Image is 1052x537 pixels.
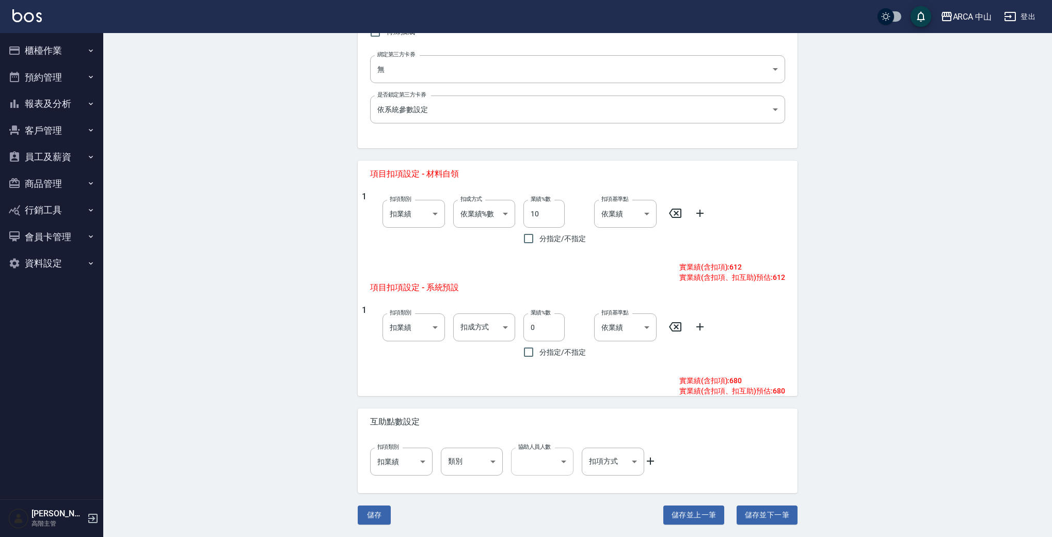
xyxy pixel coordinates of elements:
h6: 實業績(含扣項、扣互助)預估: 680 [679,386,785,396]
h5: [PERSON_NAME] [31,509,84,519]
button: 商品管理 [4,170,99,197]
img: Person [8,508,29,529]
div: 扣業績 [370,448,433,476]
label: 扣項類別 [377,443,399,451]
button: 客戶管理 [4,117,99,144]
button: 行銷工具 [4,197,99,224]
p: 高階主管 [31,519,84,528]
label: 扣成方式 [460,195,482,203]
h6: 實業績(含扣項): 680 [679,375,785,386]
button: 儲存並上一筆 [663,506,724,525]
button: save [911,6,931,27]
button: 預約管理 [4,64,99,91]
label: 扣項類別 [390,309,411,317]
label: 扣項基準點 [601,309,628,317]
label: 是否鎖定第三方卡券 [377,91,426,99]
div: 依業績 [594,313,657,341]
label: 協助人員人數 [518,443,551,451]
button: 儲存 [358,506,391,525]
button: 員工及薪資 [4,144,99,170]
span: 項目扣項設定 - 系統預設 [370,282,667,293]
span: 項目扣項設定 - 材料自領 [370,169,785,179]
button: 登出 [1000,7,1040,26]
label: 業績%數 [531,309,551,317]
button: 會員卡管理 [4,224,99,250]
button: 報表及分析 [4,90,99,117]
img: Logo [12,9,42,22]
label: 扣項類別 [390,195,411,203]
span: 分指定/不指定 [539,347,586,358]
h6: 實業績(含扣項): 612 [679,262,785,272]
span: 互助點數設定 [370,417,785,427]
button: ARCA 中山 [936,6,996,27]
button: 櫃檯作業 [4,37,99,64]
button: 儲存並下一筆 [737,506,798,525]
label: 業績%數 [531,195,551,203]
div: ARCA 中山 [953,10,992,23]
div: 無 [370,55,785,83]
label: 扣項基準點 [601,195,628,203]
div: 依業績%數 [453,200,516,228]
h5: 1 [362,305,366,363]
div: 扣業績 [382,200,445,228]
button: 資料設定 [4,250,99,277]
label: 綁定第三方卡券 [377,51,415,58]
div: 依系統參數設定 [370,96,785,123]
div: 依業績 [594,200,657,228]
div: 扣業績 [382,313,445,341]
h6: 實業績(含扣項、扣互助)預估: 612 [679,272,785,282]
span: 分指定/不指定 [539,233,586,244]
h5: 1 [362,192,366,249]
